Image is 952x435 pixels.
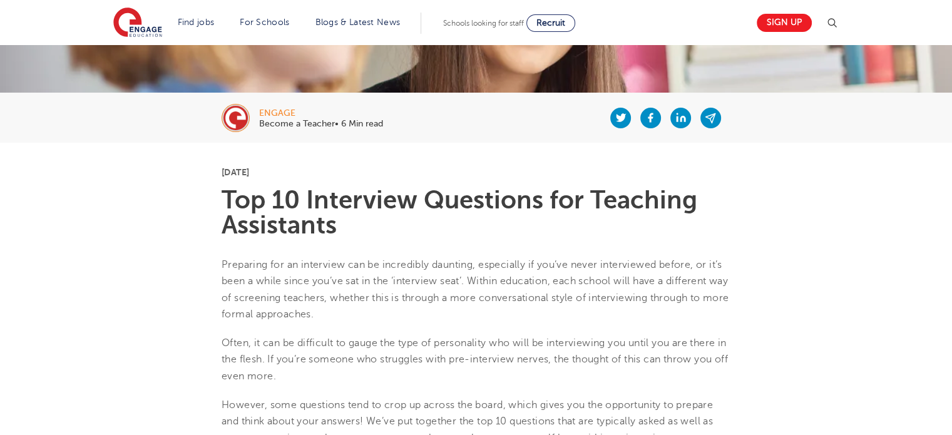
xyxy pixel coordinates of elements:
[222,188,730,238] h1: Top 10 Interview Questions for Teaching Assistants
[526,14,575,32] a: Recruit
[240,18,289,27] a: For Schools
[222,168,730,177] p: [DATE]
[315,18,401,27] a: Blogs & Latest News
[178,18,215,27] a: Find jobs
[443,19,524,28] span: Schools looking for staff
[222,257,730,322] p: Preparing for an interview can be incredibly daunting, especially if you’ve never interviewed bef...
[536,18,565,28] span: Recruit
[259,109,383,118] div: engage
[757,14,812,32] a: Sign up
[259,120,383,128] p: Become a Teacher• 6 Min read
[113,8,162,39] img: Engage Education
[222,335,730,384] p: Often, it can be difficult to gauge the type of personality who will be interviewing you until yo...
